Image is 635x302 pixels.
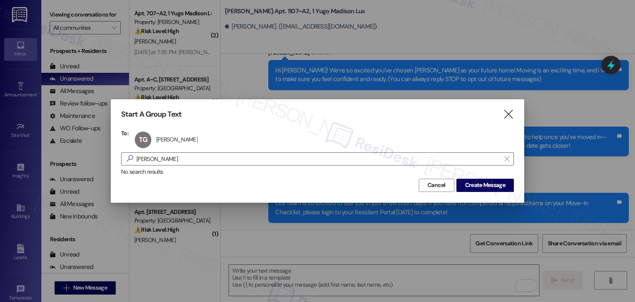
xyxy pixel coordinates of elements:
button: Clear text [500,153,513,165]
div: No search results [121,168,514,176]
span: Create Message [465,181,505,189]
input: Search for any contact or apartment [136,153,500,165]
h3: Start A Group Text [121,110,181,119]
span: Cancel [427,181,446,189]
i:  [503,110,514,119]
i:  [504,156,509,162]
button: Cancel [419,179,454,192]
div: [PERSON_NAME] [156,136,198,143]
i:  [123,154,136,163]
span: TG [139,135,147,144]
button: Create Message [456,179,514,192]
h3: To: [121,129,129,137]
